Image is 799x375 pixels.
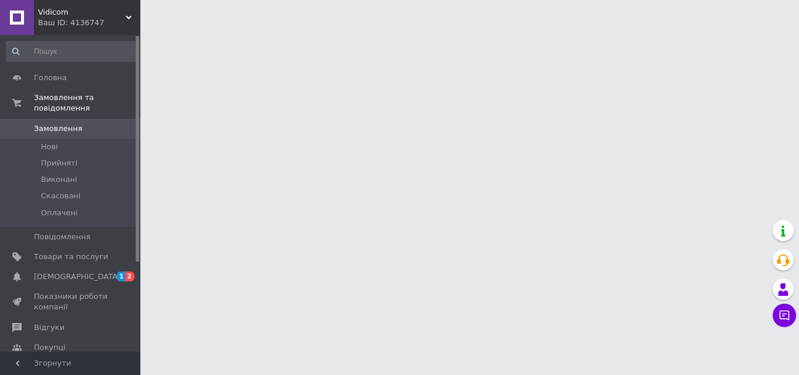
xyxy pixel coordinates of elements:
[116,271,126,281] span: 1
[34,291,108,312] span: Показники роботи компанії
[34,271,120,282] span: [DEMOGRAPHIC_DATA]
[34,92,140,113] span: Замовлення та повідомлення
[38,7,126,18] span: Vidicom
[34,322,64,333] span: Відгуки
[41,208,78,218] span: Оплачені
[41,191,81,201] span: Скасовані
[38,18,140,28] div: Ваш ID: 4136747
[773,304,796,327] button: Чат з покупцем
[34,73,67,83] span: Головна
[41,142,58,152] span: Нові
[34,123,82,134] span: Замовлення
[34,342,66,353] span: Покупці
[41,158,77,168] span: Прийняті
[125,271,135,281] span: 2
[6,41,138,62] input: Пошук
[34,232,91,242] span: Повідомлення
[34,252,108,262] span: Товари та послуги
[41,174,77,185] span: Виконані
